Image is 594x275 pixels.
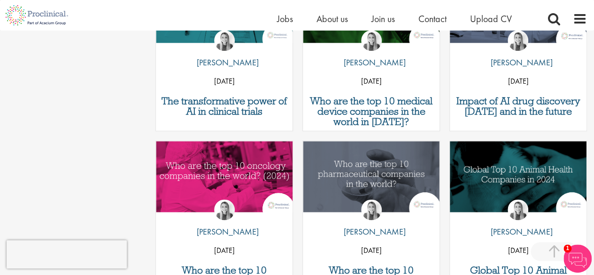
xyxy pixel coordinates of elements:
[508,199,528,220] img: Hannah Burke
[484,199,553,244] a: Hannah Burke [PERSON_NAME]
[308,96,435,127] a: Who are the top 10 medical device companies in the world in [DATE]?
[214,199,235,220] img: Hannah Burke
[303,141,440,212] img: Top 10 pharmaceutical companies in the world 2025
[337,55,406,70] p: [PERSON_NAME]
[371,13,395,25] a: Join us
[277,13,293,25] a: Jobs
[484,55,553,70] p: [PERSON_NAME]
[303,141,440,224] a: Link to a post
[156,141,293,224] a: Link to a post
[190,30,259,74] a: Hannah Burke [PERSON_NAME]
[337,30,406,74] a: Hannah Burke [PERSON_NAME]
[214,30,235,51] img: Hannah Burke
[190,55,259,70] p: [PERSON_NAME]
[484,225,553,239] p: [PERSON_NAME]
[450,74,586,88] p: [DATE]
[450,244,586,258] p: [DATE]
[190,225,259,239] p: [PERSON_NAME]
[361,30,382,51] img: Hannah Burke
[418,13,447,25] a: Contact
[361,199,382,220] img: Hannah Burke
[156,74,293,88] p: [DATE]
[190,199,259,244] a: Hannah Burke [PERSON_NAME]
[303,244,440,258] p: [DATE]
[470,13,512,25] a: Upload CV
[450,141,586,212] img: Global Top 10 Animal Health Companies in 2024
[303,74,440,88] p: [DATE]
[156,244,293,258] p: [DATE]
[450,141,586,224] a: Link to a post
[337,225,406,239] p: [PERSON_NAME]
[455,96,582,117] a: Impact of AI drug discovery [DATE] and in the future
[7,240,127,268] iframe: reCAPTCHA
[563,244,571,252] span: 1
[484,30,553,74] a: Hannah Burke [PERSON_NAME]
[316,13,348,25] a: About us
[563,244,592,273] img: Chatbot
[508,30,528,51] img: Hannah Burke
[337,199,406,244] a: Hannah Burke [PERSON_NAME]
[161,96,288,117] a: The transformative power of AI in clinical trials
